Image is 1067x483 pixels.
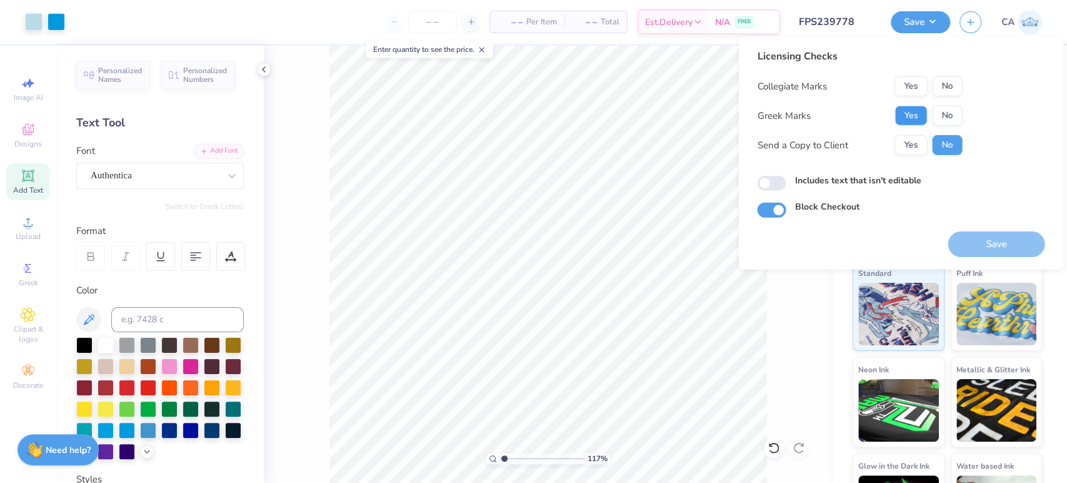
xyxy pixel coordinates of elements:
[111,307,244,332] input: e.g. 7428 c
[715,16,730,29] span: N/A
[13,185,43,195] span: Add Text
[894,135,927,155] button: Yes
[6,324,50,344] span: Clipart & logos
[757,109,810,123] div: Greek Marks
[13,380,43,390] span: Decorate
[408,11,457,33] input: – –
[16,231,41,241] span: Upload
[757,138,848,153] div: Send a Copy to Client
[194,144,244,158] div: Add Font
[1001,15,1014,29] span: CA
[858,459,929,472] span: Glow in the Dark Ink
[932,106,962,126] button: No
[858,363,889,376] span: Neon Ink
[601,16,619,29] span: Total
[858,267,891,280] span: Standard
[14,93,43,103] span: Image AI
[794,200,859,213] label: Block Checkout
[789,9,881,34] input: Untitled Design
[183,66,228,84] span: Personalized Numbers
[645,16,693,29] span: Est. Delivery
[498,16,523,29] span: – –
[794,174,921,187] label: Includes text that isn't editable
[956,379,1037,442] img: Metallic & Glitter Ink
[956,363,1030,376] span: Metallic & Glitter Ink
[956,283,1037,345] img: Puff Ink
[858,283,939,345] img: Standard
[572,16,597,29] span: – –
[738,18,751,26] span: FREE
[894,76,927,96] button: Yes
[891,11,950,33] button: Save
[1001,10,1042,34] a: CA
[1018,10,1042,34] img: Chollene Anne Aranda
[956,459,1014,472] span: Water based Ink
[19,278,38,288] span: Greek
[14,139,42,149] span: Designs
[932,135,962,155] button: No
[46,444,91,456] strong: Need help?
[757,49,962,64] div: Licensing Checks
[76,144,95,158] label: Font
[98,66,143,84] span: Personalized Names
[76,114,244,131] div: Text Tool
[588,453,608,464] span: 117 %
[858,379,939,442] img: Neon Ink
[932,76,962,96] button: No
[76,283,244,298] div: Color
[956,267,983,280] span: Puff Ink
[366,41,493,58] div: Enter quantity to see the price.
[166,201,244,211] button: Switch to Greek Letters
[76,224,245,238] div: Format
[757,79,826,94] div: Collegiate Marks
[894,106,927,126] button: Yes
[526,16,557,29] span: Per Item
